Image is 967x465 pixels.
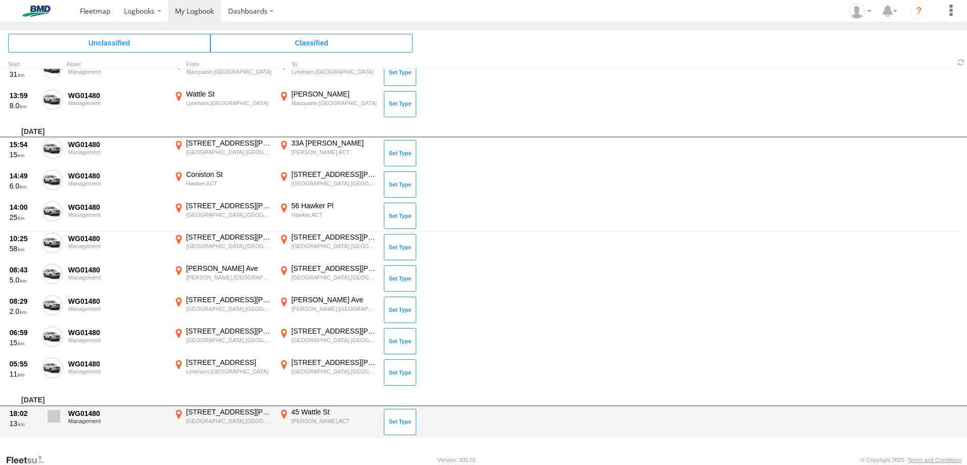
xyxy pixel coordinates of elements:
[68,359,166,368] div: WG01480
[8,34,210,52] span: Click to view Unclassified Trips
[384,297,416,323] button: Click to Set
[10,307,37,316] div: 2.0
[10,140,37,149] div: 15:54
[186,407,272,416] div: [STREET_ADDRESS][PERSON_NAME]
[291,368,377,375] div: [GEOGRAPHIC_DATA],[GEOGRAPHIC_DATA]
[10,171,37,180] div: 14:49
[172,232,273,262] label: Click to View Event Location
[10,297,37,306] div: 08:29
[186,337,272,344] div: [GEOGRAPHIC_DATA],[GEOGRAPHIC_DATA]
[955,58,967,67] span: Refresh
[8,62,38,67] div: Click to Sort
[172,170,273,199] label: Click to View Event Location
[10,101,37,110] div: 8.0
[68,306,166,312] div: Management
[277,58,378,87] label: Click to View Event Location
[291,100,377,107] div: Macquarie,[GEOGRAPHIC_DATA]
[68,265,166,274] div: WG01480
[67,62,168,67] div: Asset
[384,140,416,166] button: Click to Set
[186,180,272,187] div: Hawker,ACT
[10,70,37,79] div: 31
[277,170,378,199] label: Click to View Event Location
[291,274,377,281] div: [GEOGRAPHIC_DATA],[GEOGRAPHIC_DATA]
[10,328,37,337] div: 06:59
[172,58,273,87] label: Click to View Event Location
[68,368,166,375] div: Management
[291,68,377,75] div: Lyneham,[GEOGRAPHIC_DATA]
[172,358,273,387] label: Click to View Event Location
[911,3,927,19] i: ?
[172,295,273,324] label: Click to View Event Location
[384,328,416,354] button: Click to Set
[277,327,378,356] label: Click to View Event Location
[277,358,378,387] label: Click to View Event Location
[186,264,272,273] div: [PERSON_NAME] Ave
[186,243,272,250] div: [GEOGRAPHIC_DATA],[GEOGRAPHIC_DATA]
[277,89,378,119] label: Click to View Event Location
[291,305,377,312] div: [PERSON_NAME],[GEOGRAPHIC_DATA]
[10,6,63,17] img: bmd-logo.svg
[291,180,377,187] div: [GEOGRAPHIC_DATA],[GEOGRAPHIC_DATA]
[291,264,377,273] div: [STREET_ADDRESS][PERSON_NAME]
[291,89,377,99] div: [PERSON_NAME]
[291,327,377,336] div: [STREET_ADDRESS][PERSON_NAME]
[186,68,272,75] div: Macquarie,[GEOGRAPHIC_DATA]
[10,203,37,212] div: 14:00
[68,100,166,106] div: Management
[277,232,378,262] label: Click to View Event Location
[186,274,272,281] div: [PERSON_NAME],[GEOGRAPHIC_DATA]
[291,407,377,416] div: 45 Wattle St
[210,34,413,52] span: Click to view Classified Trips
[384,265,416,292] button: Click to Set
[291,358,377,367] div: [STREET_ADDRESS][PERSON_NAME]
[186,89,272,99] div: Wattle St
[10,409,37,418] div: 18:02
[10,150,37,159] div: 15
[186,201,272,210] div: [STREET_ADDRESS][PERSON_NAME]
[68,274,166,281] div: Management
[384,91,416,117] button: Click to Set
[186,358,272,367] div: [STREET_ADDRESS]
[68,243,166,249] div: Management
[68,203,166,212] div: WG01480
[846,4,875,19] div: Matthew Gaiter
[10,338,37,347] div: 15
[68,140,166,149] div: WG01480
[10,213,37,222] div: 25
[291,211,377,218] div: Hawker,ACT
[10,181,37,191] div: 6.0
[10,265,37,274] div: 08:43
[186,232,272,242] div: [STREET_ADDRESS][PERSON_NAME]
[277,264,378,293] label: Click to View Event Location
[172,201,273,230] label: Click to View Event Location
[68,234,166,243] div: WG01480
[186,417,272,425] div: [GEOGRAPHIC_DATA],[GEOGRAPHIC_DATA]
[172,138,273,168] label: Click to View Event Location
[10,234,37,243] div: 10:25
[10,91,37,100] div: 13:59
[172,62,273,67] div: From
[291,170,377,179] div: [STREET_ADDRESS][PERSON_NAME]
[291,243,377,250] div: [GEOGRAPHIC_DATA],[GEOGRAPHIC_DATA]
[186,170,272,179] div: Coniston St
[6,455,52,465] a: Visit our Website
[186,211,272,218] div: [GEOGRAPHIC_DATA],[GEOGRAPHIC_DATA]
[68,418,166,424] div: Management
[186,149,272,156] div: [GEOGRAPHIC_DATA],[GEOGRAPHIC_DATA]
[291,337,377,344] div: [GEOGRAPHIC_DATA],[GEOGRAPHIC_DATA]
[172,407,273,437] label: Click to View Event Location
[291,138,377,148] div: 33A [PERSON_NAME]
[68,328,166,337] div: WG01480
[186,100,272,107] div: Lyneham,[GEOGRAPHIC_DATA]
[172,89,273,119] label: Click to View Event Location
[10,275,37,285] div: 5.0
[10,244,37,253] div: 58
[10,359,37,368] div: 05:55
[68,297,166,306] div: WG01480
[186,138,272,148] div: [STREET_ADDRESS][PERSON_NAME]
[277,295,378,324] label: Click to View Event Location
[68,91,166,100] div: WG01480
[384,359,416,386] button: Click to Set
[384,234,416,260] button: Click to Set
